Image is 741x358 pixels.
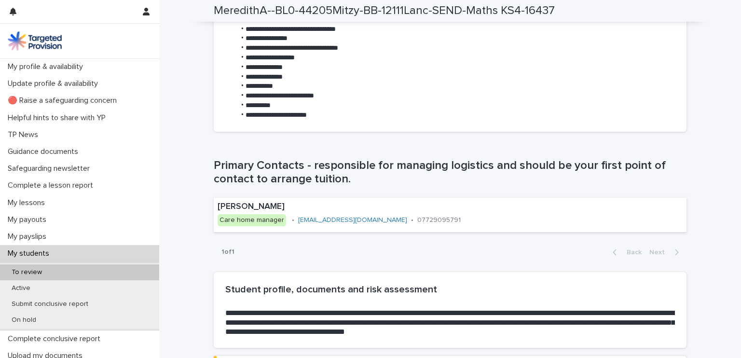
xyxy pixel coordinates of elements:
[4,198,53,207] p: My lessons
[4,164,97,173] p: Safeguarding newsletter
[621,249,642,256] span: Back
[4,147,86,156] p: Guidance documents
[225,284,675,295] h2: Student profile, documents and risk assessment
[4,113,113,123] p: Helpful hints to share with YP
[4,334,108,344] p: Complete conclusive report
[649,249,671,256] span: Next
[645,248,686,257] button: Next
[218,202,528,212] p: [PERSON_NAME]
[4,181,101,190] p: Complete a lesson report
[214,159,686,187] h1: Primary Contacts - responsible for managing logistics and should be your first point of contact t...
[214,4,555,18] h2: MeredithA--BL0-44205Mitzy-BB-12111Lanc-SEND-Maths KS4-16437
[4,300,96,308] p: Submit conclusive report
[218,214,286,226] div: Care home manager
[4,249,57,258] p: My students
[4,79,106,88] p: Update profile & availability
[605,248,645,257] button: Back
[214,198,686,232] a: [PERSON_NAME]Care home manager•[EMAIL_ADDRESS][DOMAIN_NAME]•07729095791
[4,96,124,105] p: 🔴 Raise a safeguarding concern
[417,217,461,223] a: 07729095791
[411,216,413,224] p: •
[4,284,38,292] p: Active
[4,130,46,139] p: TP News
[4,215,54,224] p: My payouts
[8,31,62,51] img: M5nRWzHhSzIhMunXDL62
[4,268,50,276] p: To review
[292,216,294,224] p: •
[298,217,407,223] a: [EMAIL_ADDRESS][DOMAIN_NAME]
[4,62,91,71] p: My profile & availability
[214,240,242,264] p: 1 of 1
[4,232,54,241] p: My payslips
[4,316,44,324] p: On hold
